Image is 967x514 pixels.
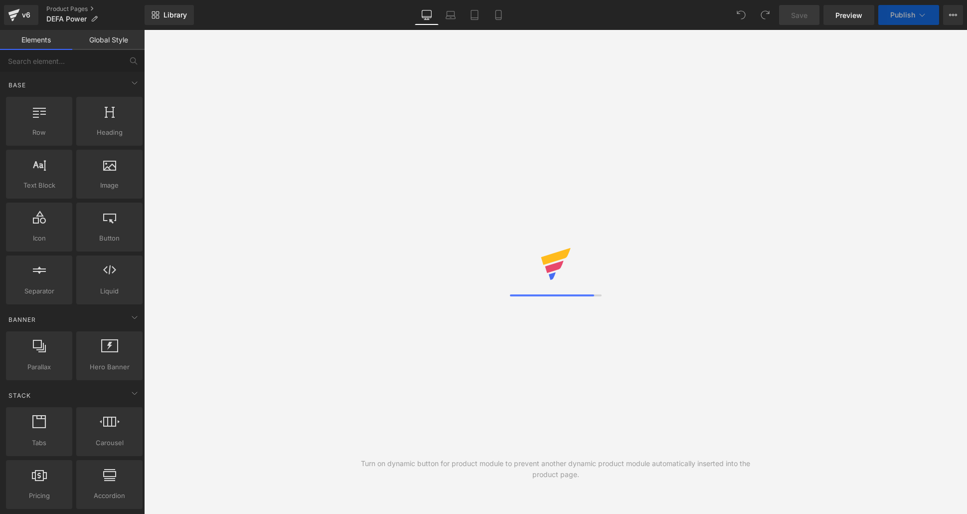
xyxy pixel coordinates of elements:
span: Base [7,80,27,90]
span: Icon [9,233,69,244]
span: Heading [79,127,140,138]
span: Tabs [9,438,69,448]
span: Save [791,10,807,20]
a: Mobile [486,5,510,25]
a: Tablet [463,5,486,25]
button: Publish [878,5,939,25]
span: Publish [890,11,915,19]
span: Stack [7,391,32,400]
span: Hero Banner [79,362,140,372]
span: Parallax [9,362,69,372]
a: Desktop [415,5,439,25]
span: Carousel [79,438,140,448]
a: Laptop [439,5,463,25]
div: v6 [20,8,32,21]
span: DEFA Power [46,15,87,23]
button: Redo [755,5,775,25]
a: Product Pages [46,5,145,13]
span: Text Block [9,180,69,191]
span: Separator [9,286,69,296]
a: Global Style [72,30,145,50]
button: Undo [731,5,751,25]
div: Turn on dynamic button for product module to prevent another dynamic product module automatically... [350,458,762,480]
span: Button [79,233,140,244]
span: Accordion [79,491,140,501]
span: Image [79,180,140,191]
a: New Library [145,5,194,25]
span: Preview [835,10,862,20]
span: Banner [7,315,37,324]
span: Row [9,127,69,138]
span: Pricing [9,491,69,501]
a: Preview [823,5,874,25]
span: Liquid [79,286,140,296]
button: More [943,5,963,25]
span: Library [163,10,187,19]
a: v6 [4,5,38,25]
